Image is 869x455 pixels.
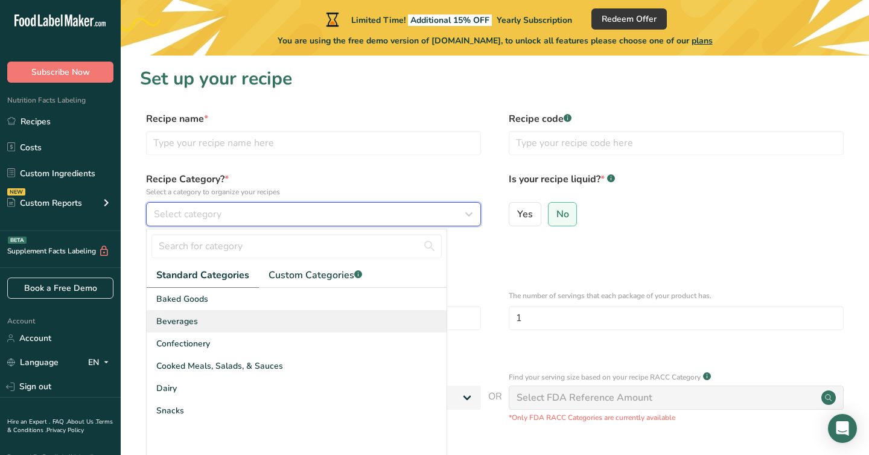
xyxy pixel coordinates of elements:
span: You are using the free demo version of [DOMAIN_NAME], to unlock all features please choose one of... [278,34,713,47]
p: *Only FDA RACC Categories are currently available [509,412,844,423]
span: Baked Goods [156,293,208,305]
span: Confectionery [156,337,210,350]
a: About Us . [67,418,96,426]
div: BETA [8,237,27,244]
a: Privacy Policy [46,426,84,434]
p: Find your serving size based on your recipe RACC Category [509,372,701,383]
span: Dairy [156,382,177,395]
span: Beverages [156,315,198,328]
span: Yearly Subscription [497,14,572,26]
div: Open Intercom Messenger [828,414,857,443]
div: EN [88,355,113,370]
span: Select category [154,207,221,221]
div: NEW [7,188,25,196]
span: Standard Categories [156,268,249,282]
input: Search for category [151,234,442,258]
span: Redeem Offer [602,13,657,25]
label: Recipe code [509,112,844,126]
span: Subscribe Now [31,66,90,78]
span: Additional 15% OFF [408,14,492,26]
a: FAQ . [53,418,67,426]
div: Select FDA Reference Amount [517,390,652,405]
span: OR [488,389,502,423]
a: Terms & Conditions . [7,418,113,434]
button: Select category [146,202,481,226]
h1: Set up your recipe [140,65,850,92]
input: Type your recipe name here [146,131,481,155]
span: Yes [517,208,533,220]
span: plans [692,35,713,46]
input: Type your recipe code here [509,131,844,155]
span: Snacks [156,404,184,417]
button: Redeem Offer [591,8,667,30]
span: Custom Categories [269,268,362,282]
a: Book a Free Demo [7,278,113,299]
a: Hire an Expert . [7,418,50,426]
span: Cooked Meals, Salads, & Sauces [156,360,283,372]
label: Recipe name [146,112,481,126]
button: Subscribe Now [7,62,113,83]
span: No [556,208,569,220]
div: Custom Reports [7,197,82,209]
label: Recipe Category? [146,172,481,197]
p: The number of servings that each package of your product has. [509,290,844,301]
label: Is your recipe liquid? [509,172,844,197]
div: Limited Time! [323,12,572,27]
a: Language [7,352,59,373]
p: Select a category to organize your recipes [146,186,481,197]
